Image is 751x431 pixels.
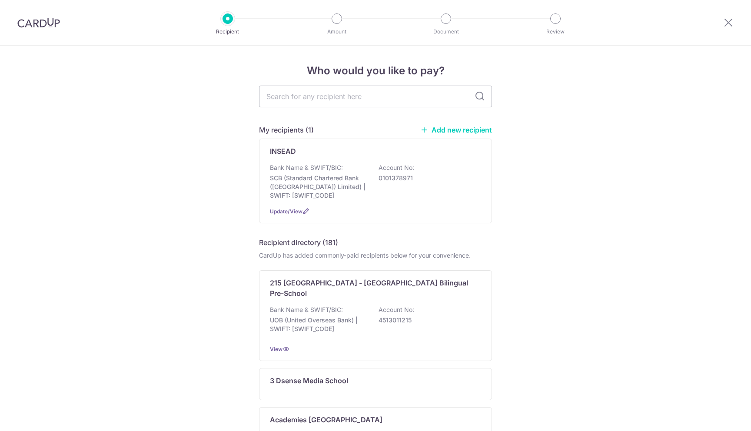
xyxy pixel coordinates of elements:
p: UOB (United Overseas Bank) | SWIFT: [SWIFT_CODE] [270,316,367,333]
p: 3 Dsense Media School [270,375,348,386]
div: CardUp has added commonly-paid recipients below for your convenience. [259,251,492,260]
p: 0101378971 [379,174,476,182]
a: View [270,346,282,352]
img: CardUp [17,17,60,28]
p: INSEAD [270,146,296,156]
p: Review [523,27,588,36]
p: Account No: [379,305,414,314]
h4: Who would you like to pay? [259,63,492,79]
p: Document [414,27,478,36]
p: Academies [GEOGRAPHIC_DATA] [270,414,382,425]
h5: My recipients (1) [259,125,314,135]
p: SCB (Standard Chartered Bank ([GEOGRAPHIC_DATA]) Limited) | SWIFT: [SWIFT_CODE] [270,174,367,200]
p: Account No: [379,163,414,172]
p: 4513011215 [379,316,476,325]
p: 215 [GEOGRAPHIC_DATA] - [GEOGRAPHIC_DATA] Bilingual Pre-School [270,278,471,298]
p: Bank Name & SWIFT/BIC: [270,305,343,314]
iframe: Opens a widget where you can find more information [695,405,742,427]
input: Search for any recipient here [259,86,492,107]
a: Add new recipient [420,126,492,134]
p: Amount [305,27,369,36]
p: Recipient [196,27,260,36]
h5: Recipient directory (181) [259,237,338,248]
a: Update/View [270,208,302,215]
p: Bank Name & SWIFT/BIC: [270,163,343,172]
